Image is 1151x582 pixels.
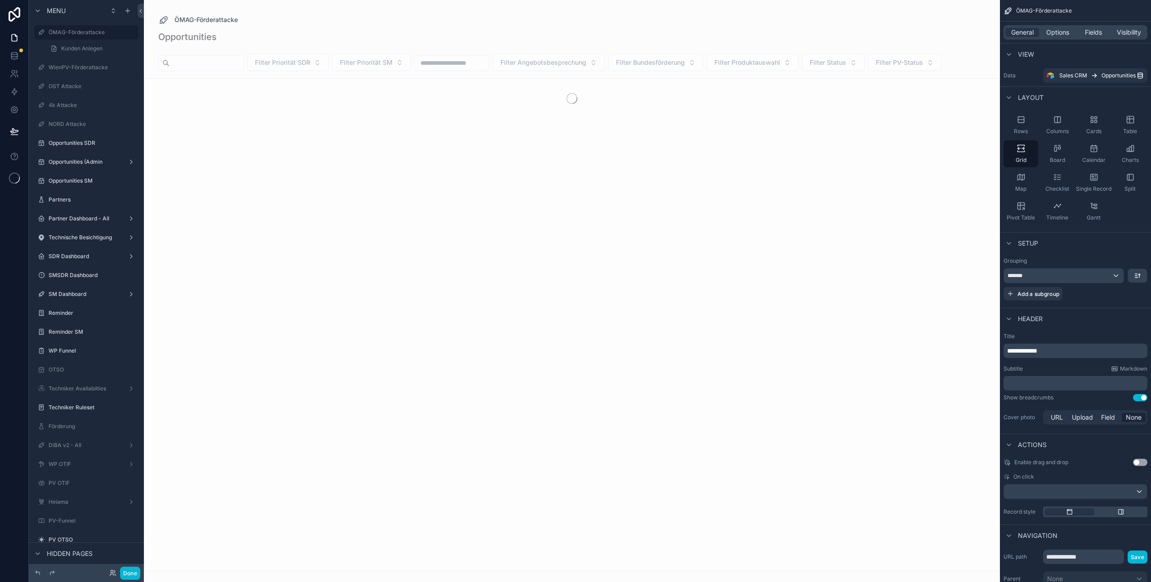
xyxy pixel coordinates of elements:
[1128,551,1147,564] button: Save
[1051,413,1063,422] span: URL
[1040,140,1075,167] button: Board
[1007,214,1035,221] span: Pivot Table
[49,121,137,128] label: NORD Attacke
[1045,185,1069,193] span: Checklist
[1004,394,1053,401] div: Show breadcrumbs
[1117,28,1141,37] span: Visibility
[1040,169,1075,196] button: Checklist
[49,215,124,222] label: Partner Dashboard - All
[49,177,137,184] label: Opportunities SM
[1046,214,1068,221] span: Timeline
[34,533,138,547] a: PV OTSO
[1122,157,1139,164] span: Charts
[34,514,138,528] a: PV-Funnel
[1046,128,1069,135] span: Columns
[1004,508,1039,515] label: Record style
[1086,128,1102,135] span: Cards
[34,117,138,131] a: NORD Attacke
[34,193,138,207] a: Partners
[1059,72,1087,79] span: Sales CRM
[49,366,137,373] label: OTSO
[49,234,124,241] label: Technische Besichtigung
[34,325,138,339] a: Reminder SM
[49,253,124,260] label: SDR Dashboard
[1004,376,1147,390] div: scrollable content
[1018,50,1034,59] span: View
[49,309,137,317] label: Reminder
[1018,314,1043,323] span: Header
[1076,140,1111,167] button: Calendar
[1076,198,1111,225] button: Gantt
[49,291,124,298] label: SM Dashboard
[1014,128,1028,135] span: Rows
[1113,169,1147,196] button: Split
[1050,157,1065,164] span: Board
[49,347,137,354] label: WP Funnel
[1085,28,1102,37] span: Fields
[49,385,124,392] label: Techniker Availabilties
[1011,28,1034,37] span: General
[1018,440,1047,449] span: Actions
[1004,344,1147,358] div: scrollable content
[1101,413,1115,422] span: Field
[1126,413,1142,422] span: None
[34,136,138,150] a: Opportunities SDR
[49,461,124,468] label: WP OTIF
[1043,68,1147,83] a: Sales CRMOpportunities
[34,476,138,490] a: PV OTIF
[49,139,137,147] label: Opportunities SDR
[49,479,137,487] label: PV OTIF
[49,498,124,506] label: Heiama
[1004,72,1039,79] label: Data
[1004,553,1039,560] label: URL path
[1087,214,1101,221] span: Gantt
[49,328,137,336] label: Reminder SM
[34,400,138,415] a: Techniker Ruleset
[34,457,138,471] a: WP OTIF
[61,45,103,52] span: Kunden Anlegen
[1004,257,1027,264] label: Grouping
[47,6,66,15] span: Menu
[34,268,138,282] a: SMSDR Dashboard
[34,230,138,245] a: Technische Besichtigung
[45,41,138,56] a: Kunden Anlegen
[34,25,138,40] a: ÖMAG-Förderattacke
[34,381,138,396] a: Techniker Availabilties
[1076,169,1111,196] button: Single Record
[1016,7,1072,14] span: ÖMAG-Förderattacke
[1004,169,1038,196] button: Map
[1013,473,1034,480] span: On click
[1040,112,1075,139] button: Columns
[1004,112,1038,139] button: Rows
[49,102,137,109] label: 4k Attacke
[34,495,138,509] a: Heiama
[1047,72,1054,79] img: Airtable Logo
[1004,414,1039,421] label: Cover photo
[1004,365,1023,372] label: Subtitle
[1046,28,1069,37] span: Options
[49,423,137,430] label: Förderung
[1016,157,1026,164] span: Grid
[1076,185,1111,193] span: Single Record
[1102,72,1136,79] span: Opportunities
[34,306,138,320] a: Reminder
[1082,157,1106,164] span: Calendar
[49,196,137,203] label: Partners
[49,536,137,543] label: PV OTSO
[1004,140,1038,167] button: Grid
[49,158,124,166] label: Opportunities (Admin
[49,83,137,90] label: OST Attacke
[34,98,138,112] a: 4k Attacke
[34,174,138,188] a: Opportunities SM
[1004,198,1038,225] button: Pivot Table
[1040,198,1075,225] button: Timeline
[49,442,124,449] label: DiBA v2 - All
[49,404,137,411] label: Techniker Ruleset
[34,249,138,264] a: SDR Dashboard
[1120,365,1147,372] span: Markdown
[1113,140,1147,167] button: Charts
[34,344,138,358] a: WP Funnel
[34,363,138,377] a: OTSO
[1018,93,1044,102] span: Layout
[120,567,140,580] button: Done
